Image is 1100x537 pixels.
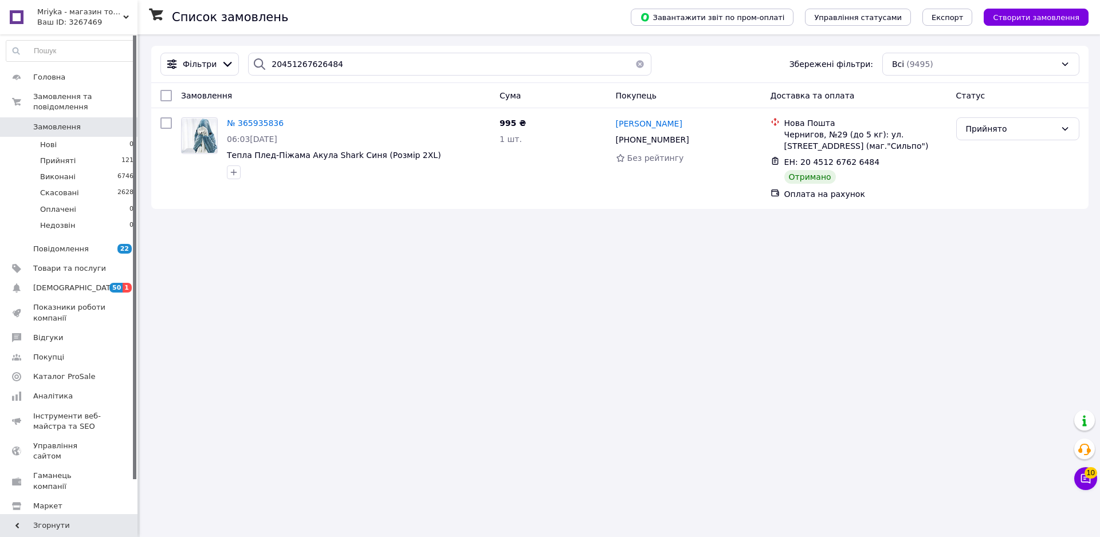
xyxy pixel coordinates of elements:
[40,220,75,231] span: Недозвін
[33,352,64,362] span: Покупці
[33,333,63,343] span: Відгуки
[109,283,123,293] span: 50
[181,117,218,154] a: Фото товару
[627,153,684,163] span: Без рейтингу
[500,135,522,144] span: 1 шт.
[33,471,106,491] span: Гаманець компанії
[500,91,521,100] span: Cума
[789,58,873,70] span: Збережені фільтри:
[129,220,133,231] span: 0
[640,12,784,22] span: Завантажити звіт по пром-оплаті
[40,172,76,182] span: Виконані
[616,135,689,144] span: [PHONE_NUMBER]
[922,9,973,26] button: Експорт
[33,372,95,382] span: Каталог ProSale
[784,157,880,167] span: ЕН: 20 4512 6762 6484
[616,91,657,100] span: Покупець
[33,244,89,254] span: Повідомлення
[40,188,79,198] span: Скасовані
[172,10,288,24] h1: Список замовлень
[784,170,836,184] div: Отримано
[33,283,118,293] span: [DEMOGRAPHIC_DATA]
[616,119,682,128] span: [PERSON_NAME]
[37,17,137,27] div: Ваш ID: 3267469
[771,91,855,100] span: Доставка та оплата
[40,204,76,215] span: Оплачені
[33,391,73,401] span: Аналітика
[37,7,123,17] span: Mriyka - магазин товарів для дому та подарунків
[993,13,1079,22] span: Створити замовлення
[956,91,985,100] span: Статус
[227,135,277,144] span: 06:03[DATE]
[248,53,651,76] input: Пошук за номером замовлення, ПІБ покупця, номером телефону, Email, номером накладної
[966,123,1056,135] div: Прийнято
[40,140,57,150] span: Нові
[183,58,217,70] span: Фільтри
[33,263,106,274] span: Товари та послуги
[892,58,904,70] span: Всі
[1085,467,1097,479] span: 10
[227,151,441,160] a: Тепла Плед-Піжама Акула Shark Синя (Розмір 2XL)
[129,204,133,215] span: 0
[6,41,134,61] input: Пошук
[121,156,133,166] span: 121
[805,9,911,26] button: Управління статусами
[1074,467,1097,490] button: Чат з покупцем10
[500,119,526,128] span: 995 ₴
[784,188,947,200] div: Оплата на рахунок
[984,9,1089,26] button: Створити замовлення
[117,172,133,182] span: 6746
[181,91,232,100] span: Замовлення
[227,119,284,128] a: № 365935836
[129,140,133,150] span: 0
[932,13,964,22] span: Експорт
[123,283,132,293] span: 1
[616,118,682,129] a: [PERSON_NAME]
[117,188,133,198] span: 2628
[628,53,651,76] button: Очистить
[814,13,902,22] span: Управління статусами
[33,501,62,511] span: Маркет
[784,117,947,129] div: Нова Пошта
[33,72,65,82] span: Головна
[33,302,106,323] span: Показники роботи компанії
[972,12,1089,21] a: Створити замовлення
[40,156,76,166] span: Прийняті
[33,411,106,432] span: Інструменти веб-майстра та SEO
[906,60,933,69] span: (9495)
[182,119,217,153] img: Фото товару
[33,92,137,112] span: Замовлення та повідомлення
[784,129,947,152] div: Чернигов, №29 (до 5 кг): ул. [STREET_ADDRESS] (маг."Сильпо")
[631,9,793,26] button: Завантажити звіт по пром-оплаті
[33,122,81,132] span: Замовлення
[33,441,106,461] span: Управління сайтом
[117,244,132,254] span: 22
